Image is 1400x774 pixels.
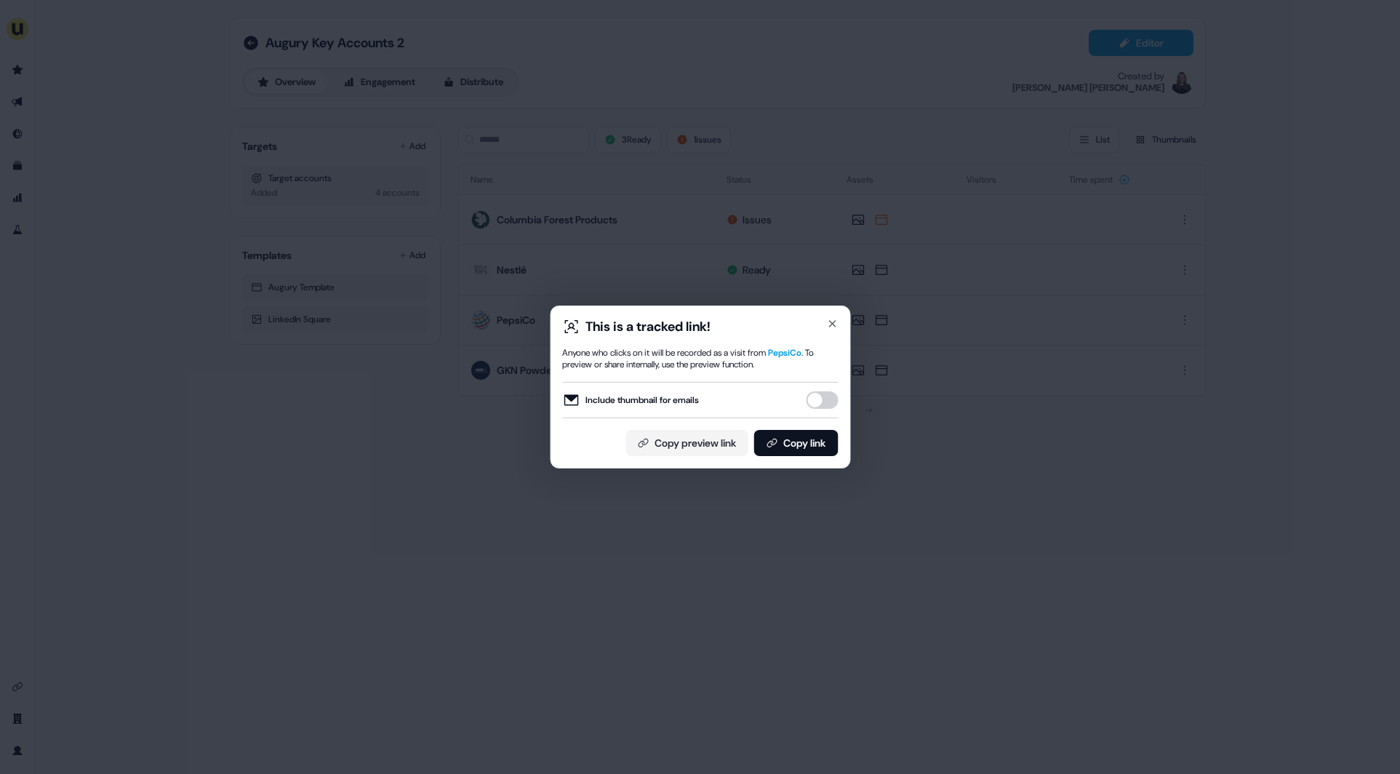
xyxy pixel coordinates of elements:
button: Copy link [753,430,838,456]
button: Copy preview link [625,430,748,456]
label: Include thumbnail for emails [562,391,699,409]
div: This is a tracked link! [585,318,711,335]
div: Anyone who clicks on it will be recorded as a visit from . To preview or share internally, use th... [562,347,838,370]
span: PepsiCo [768,347,801,359]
